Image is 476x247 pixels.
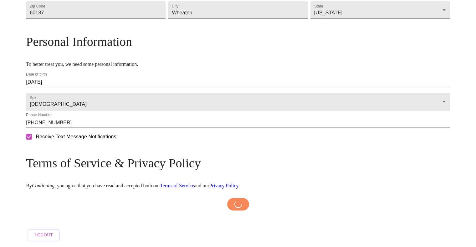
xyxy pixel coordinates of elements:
[26,93,450,110] div: [DEMOGRAPHIC_DATA]
[310,1,450,19] div: [US_STATE]
[26,62,450,67] p: To better treat you, we need some personal information.
[26,34,450,49] h3: Personal Information
[32,183,54,188] em: Continuing
[26,156,450,170] h3: Terms of Service & Privacy Policy
[26,113,52,117] label: Phone Number
[34,231,53,239] span: Logout
[26,183,450,189] p: By , you agree that you have read and accepted both our and our .
[26,73,47,77] label: Date of birth
[160,183,194,188] a: Terms of Service
[36,133,116,141] span: Receive Text Message Notifications
[209,183,238,188] a: Privacy Policy
[28,229,60,241] button: Logout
